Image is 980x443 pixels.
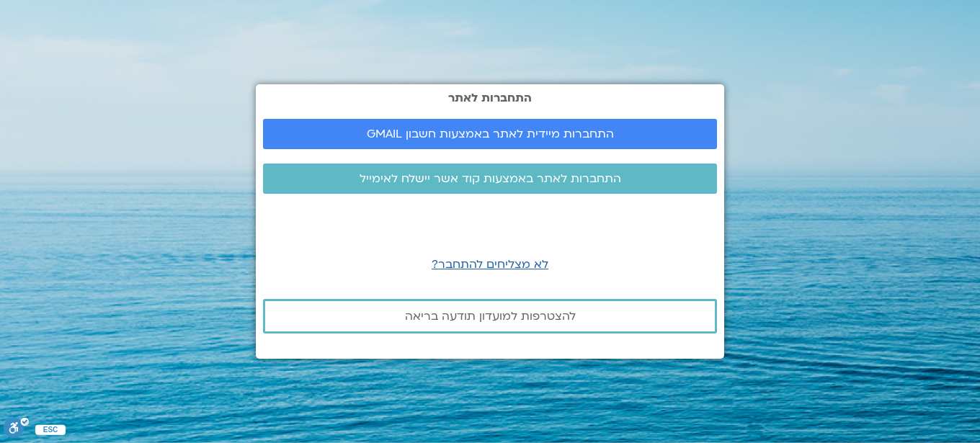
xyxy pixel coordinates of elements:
a: לא מצליחים להתחבר? [432,256,548,272]
a: להצטרפות למועדון תודעה בריאה [263,299,717,334]
span: התחברות מיידית לאתר באמצעות חשבון GMAIL [367,127,614,140]
span: להצטרפות למועדון תודעה בריאה [405,310,576,323]
span: התחברות לאתר באמצעות קוד אשר יישלח לאימייל [360,172,621,185]
h2: התחברות לאתר [263,91,717,104]
a: התחברות מיידית לאתר באמצעות חשבון GMAIL [263,119,717,149]
a: התחברות לאתר באמצעות קוד אשר יישלח לאימייל [263,164,717,194]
